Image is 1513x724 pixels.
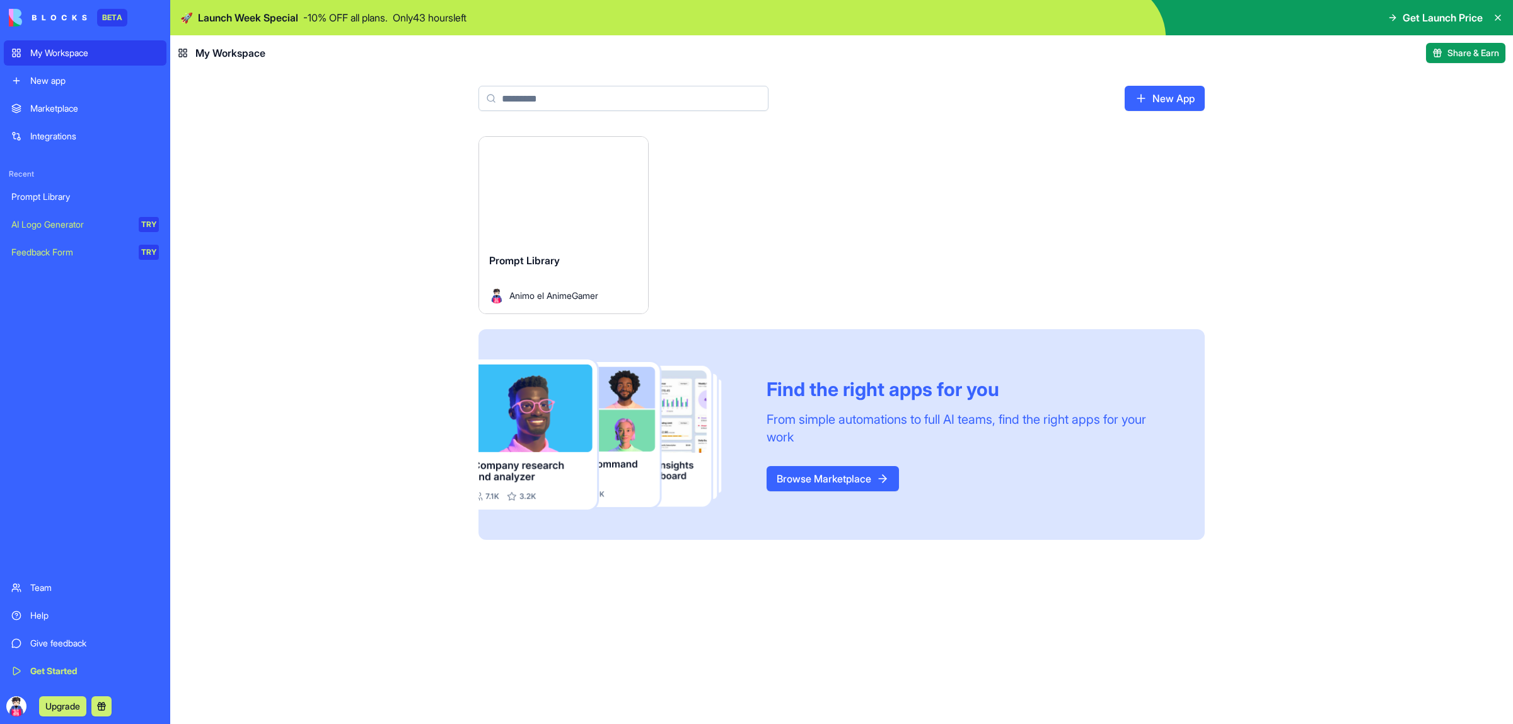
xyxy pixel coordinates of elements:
[30,637,159,650] div: Give feedback
[4,40,166,66] a: My Workspace
[393,10,467,25] p: Only 43 hours left
[30,47,159,59] div: My Workspace
[4,96,166,121] a: Marketplace
[139,217,159,232] div: TRY
[1403,10,1483,25] span: Get Launch Price
[30,130,159,143] div: Integrations
[9,9,87,26] img: logo
[4,575,166,600] a: Team
[39,699,86,712] a: Upgrade
[4,631,166,656] a: Give feedback
[39,696,86,716] button: Upgrade
[489,254,560,267] span: Prompt Library
[30,74,159,87] div: New app
[4,658,166,684] a: Get Started
[509,289,598,302] span: Animo el AnimeGamer
[4,212,166,237] a: AI Logo GeneratorTRY
[1447,47,1499,59] span: Share & Earn
[1125,86,1205,111] a: New App
[489,288,504,303] img: Avatar
[11,246,130,259] div: Feedback Form
[4,184,166,209] a: Prompt Library
[4,169,166,179] span: Recent
[11,190,159,203] div: Prompt Library
[180,10,193,25] span: 🚀
[478,136,649,314] a: Prompt LibraryAvatarAnimo el AnimeGamer
[4,68,166,93] a: New app
[139,245,159,260] div: TRY
[195,45,265,61] span: My Workspace
[767,378,1174,400] div: Find the right apps for you
[9,9,127,26] a: BETA
[30,609,159,622] div: Help
[4,124,166,149] a: Integrations
[30,665,159,677] div: Get Started
[1426,43,1505,63] button: Share & Earn
[30,102,159,115] div: Marketplace
[198,10,298,25] span: Launch Week Special
[6,696,26,716] img: ACg8ocKqgQ59wAqeaR-2scDtqe7u8CYRTNIq94FtC3oB8iSVN2qKHafs=s96-c
[478,359,746,510] img: Frame_181_egmpey.png
[303,10,388,25] p: - 10 % OFF all plans.
[30,581,159,594] div: Team
[4,603,166,628] a: Help
[11,218,130,231] div: AI Logo Generator
[767,466,899,491] a: Browse Marketplace
[97,9,127,26] div: BETA
[4,240,166,265] a: Feedback FormTRY
[767,411,1174,446] div: From simple automations to full AI teams, find the right apps for your work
